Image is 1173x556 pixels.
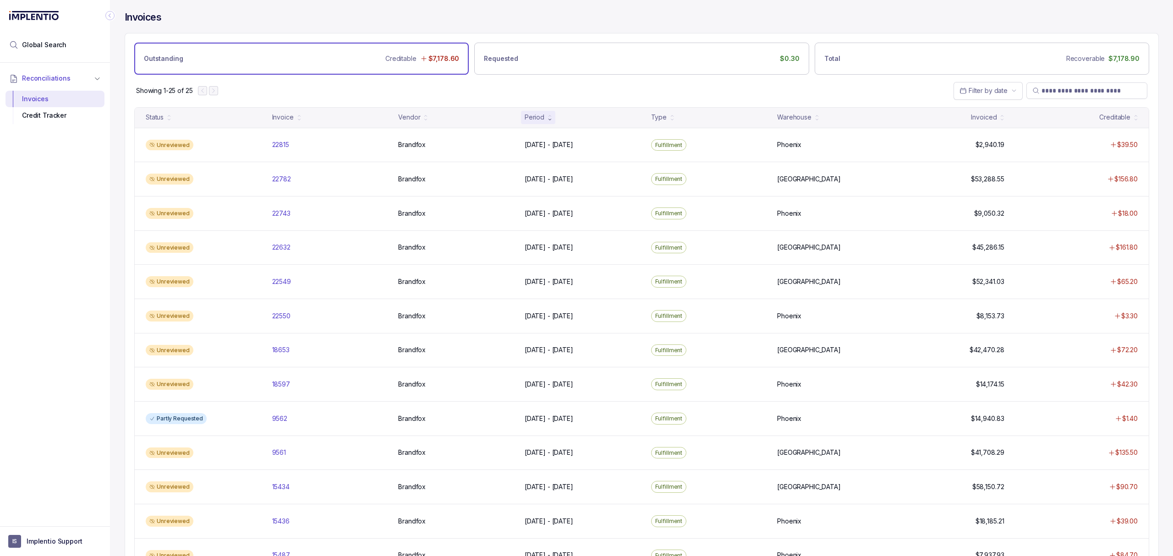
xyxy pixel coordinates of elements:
span: User initials [8,535,21,548]
p: 22782 [272,174,291,184]
p: [GEOGRAPHIC_DATA] [777,277,841,286]
p: Phoenix [777,414,801,423]
p: 9562 [272,414,287,423]
p: Fulfillment [655,482,683,491]
p: 15434 [272,482,290,491]
div: Unreviewed [146,174,193,185]
p: Total [824,54,840,63]
p: [DATE] - [DATE] [525,345,573,354]
p: Brandfox [398,311,426,321]
p: Phoenix [777,380,801,389]
p: 18597 [272,380,290,389]
div: Creditable [1099,113,1130,122]
p: Fulfillment [655,517,683,526]
p: Recoverable [1066,54,1105,63]
p: $52,341.03 [972,277,1004,286]
p: $58,150.72 [972,482,1004,491]
button: Date Range Picker [954,82,1023,99]
div: Unreviewed [146,140,193,151]
div: Credit Tracker [13,107,97,124]
p: Fulfillment [655,141,683,150]
p: Creditable [385,54,417,63]
p: Phoenix [777,311,801,321]
p: [GEOGRAPHIC_DATA] [777,448,841,457]
p: 22743 [272,209,291,218]
div: Unreviewed [146,208,193,219]
p: Fulfillment [655,448,683,458]
div: Status [146,113,164,122]
div: Unreviewed [146,242,193,253]
p: Brandfox [398,140,426,149]
p: Fulfillment [655,243,683,252]
p: $18,185.21 [976,517,1004,526]
p: Fulfillment [655,414,683,423]
p: Brandfox [398,277,426,286]
p: $72.20 [1117,345,1138,354]
div: Partly Requested [146,413,207,424]
p: $8,153.73 [976,311,1004,321]
p: Brandfox [398,517,426,526]
div: Vendor [398,113,420,122]
p: Fulfillment [655,209,683,218]
p: [GEOGRAPHIC_DATA] [777,174,841,184]
p: $90.70 [1116,482,1138,491]
span: Reconciliations [22,74,71,83]
p: [DATE] - [DATE] [525,448,573,457]
p: Fulfillment [655,311,683,321]
p: Brandfox [398,174,426,184]
p: Brandfox [398,345,426,354]
p: 22815 [272,140,289,149]
p: Fulfillment [655,174,683,184]
p: Brandfox [398,414,426,423]
p: Phoenix [777,209,801,218]
p: $39.00 [1117,517,1138,526]
p: 18653 [272,345,290,354]
search: Date Range Picker [959,86,1008,95]
p: $14,174.15 [976,380,1004,389]
p: $7,178.90 [1108,54,1140,63]
div: Collapse Icon [104,10,115,21]
p: 15436 [272,517,290,526]
span: Global Search [22,40,66,49]
p: $14,940.83 [971,414,1004,423]
p: [DATE] - [DATE] [525,140,573,149]
p: Showing 1-25 of 25 [136,86,192,95]
p: Outstanding [144,54,183,63]
p: $0.30 [780,54,799,63]
p: $65.20 [1117,277,1138,286]
p: $7,178.60 [428,54,460,63]
p: $42.30 [1117,380,1138,389]
div: Unreviewed [146,516,193,527]
div: Unreviewed [146,276,193,287]
p: Phoenix [777,517,801,526]
p: $3.30 [1121,311,1138,321]
p: [DATE] - [DATE] [525,414,573,423]
p: Implentio Support [27,537,82,546]
p: [GEOGRAPHIC_DATA] [777,482,841,491]
p: Fulfillment [655,277,683,286]
p: [DATE] - [DATE] [525,517,573,526]
p: [DATE] - [DATE] [525,311,573,321]
h4: Invoices [125,11,161,24]
p: $9,050.32 [974,209,1004,218]
p: Brandfox [398,209,426,218]
p: Brandfox [398,380,426,389]
p: $2,940.19 [976,140,1004,149]
p: 9561 [272,448,286,457]
p: [DATE] - [DATE] [525,209,573,218]
p: [DATE] - [DATE] [525,380,573,389]
p: [DATE] - [DATE] [525,277,573,286]
div: Reconciliations [5,89,104,126]
p: 22550 [272,311,291,321]
p: Brandfox [398,243,426,252]
p: 22549 [272,277,291,286]
p: [GEOGRAPHIC_DATA] [777,345,841,354]
p: $18.00 [1118,209,1138,218]
p: $45,286.15 [972,243,1004,252]
p: $135.50 [1115,448,1138,457]
p: $42,470.28 [970,345,1004,354]
div: Warehouse [777,113,811,122]
div: Remaining page entries [136,86,192,95]
p: $161.80 [1116,243,1138,252]
div: Unreviewed [146,447,193,458]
